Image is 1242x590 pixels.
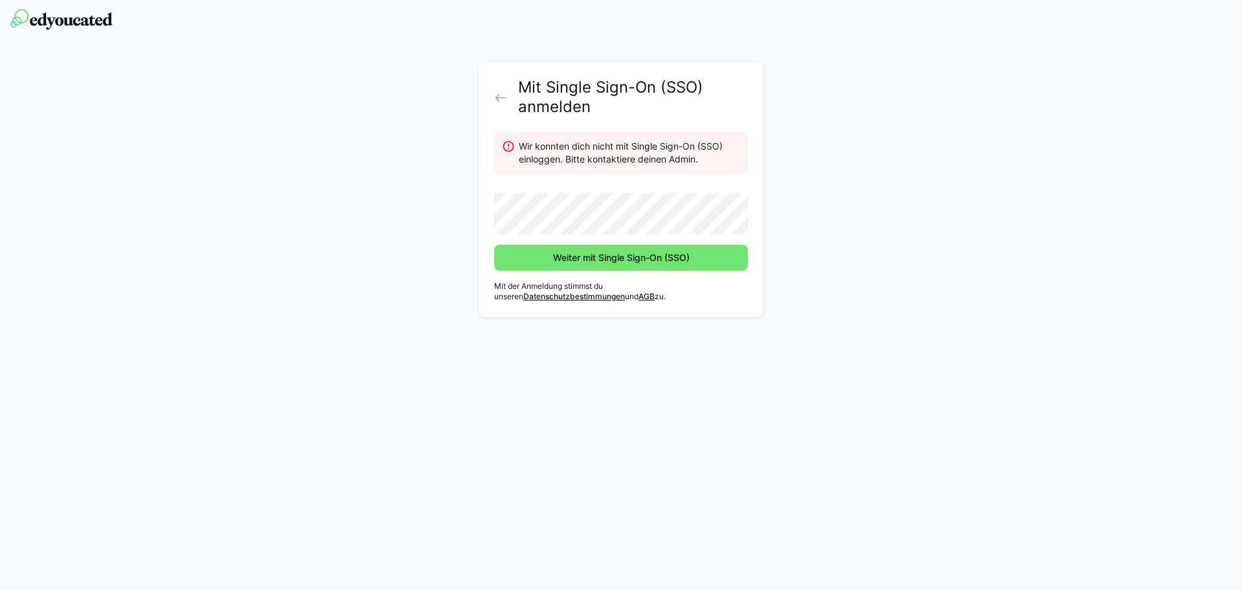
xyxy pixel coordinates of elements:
a: AGB [638,291,655,301]
a: Datenschutzbestimmungen [523,291,625,301]
span: Weiter mit Single Sign-On (SSO) [551,251,692,264]
div: Wir konnten dich nicht mit Single Sign-On (SSO) einloggen. Bitte kontaktiere deinen Admin. [519,140,737,166]
h2: Mit Single Sign-On (SSO) anmelden [518,78,748,117]
img: edyoucated [10,9,113,30]
button: Weiter mit Single Sign-On (SSO) [494,245,748,271]
p: Mit der Anmeldung stimmst du unseren und zu. [494,281,748,302]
